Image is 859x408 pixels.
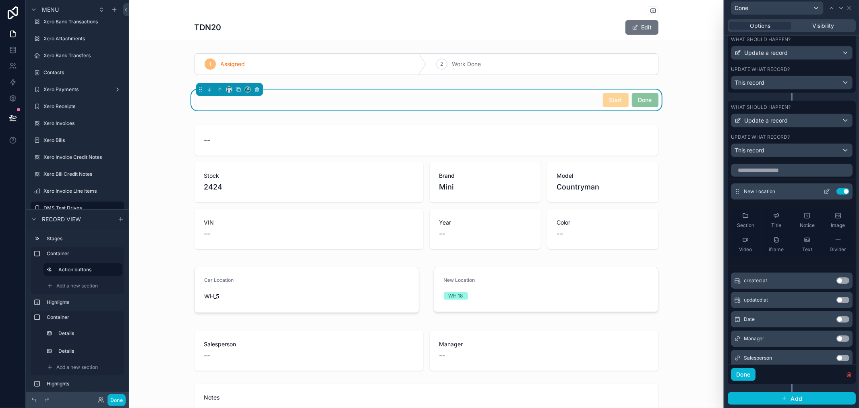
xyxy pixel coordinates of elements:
span: Manager [744,335,764,342]
button: Divider [824,233,853,256]
a: Xero Bank Transfers [31,49,124,62]
span: Update a record [744,49,788,57]
button: Done [731,1,824,15]
label: Xero Attachments [43,35,122,42]
button: Section [731,209,760,232]
span: Done [735,4,748,12]
span: Options [750,22,770,30]
span: Menu [42,6,59,14]
label: Xero Bank Transfers [43,52,122,59]
span: Salesperson [744,355,772,361]
button: Text [793,233,822,256]
label: Update what record? [731,134,790,140]
span: Visibility [813,22,834,30]
label: Xero Invoices [43,120,122,127]
h1: TDN20 [195,22,221,33]
a: Xero Invoices [31,117,124,130]
a: DMS Test Drives [31,202,124,214]
label: Xero Receipts [43,103,122,110]
a: Xero Bill Credit Notes [31,168,124,181]
label: Xero Payments [43,86,111,93]
span: Text [802,246,812,253]
label: Details [58,348,119,354]
span: updated at [744,297,768,303]
a: Xero Payments [31,83,124,96]
button: Add [728,392,856,405]
button: This record [731,144,853,157]
label: Update what record? [731,66,790,73]
span: Update a record [744,117,788,125]
button: This record [731,76,853,90]
label: Highlights [47,381,121,387]
span: Notice [800,222,815,229]
a: Contacts [31,66,124,79]
button: Done [731,368,756,381]
a: Xero Bank Transactions [31,15,124,28]
span: Image [831,222,845,229]
label: Xero Invoice Line Items [43,188,122,194]
span: Record view [42,215,81,223]
label: Action buttons [58,266,116,273]
label: Xero Bill Credit Notes [43,171,122,177]
a: Xero Bills [31,134,124,147]
div: scrollable content [26,229,129,392]
label: Container [47,250,121,257]
button: iframe [762,233,791,256]
span: Title [771,222,781,229]
button: Notice [793,209,822,232]
a: Xero Invoice Line Items [31,185,124,198]
label: Details [58,330,119,337]
span: iframe [769,246,784,253]
label: Highlights [47,299,121,306]
span: Add a new section [56,364,98,371]
span: created at [744,277,767,284]
button: Update a record [731,46,853,60]
label: What should happen? [731,104,791,110]
span: Divider [830,246,846,253]
a: Xero Receipts [31,100,124,113]
label: Stages [47,235,121,242]
label: Xero Invoice Credit Notes [43,154,122,160]
a: Xero Invoice Credit Notes [31,151,124,164]
span: This record [735,146,764,154]
label: Container [47,314,121,321]
button: Title [762,209,791,232]
label: Xero Bank Transactions [43,19,122,25]
a: Xero Attachments [31,32,124,45]
span: Video [739,246,752,253]
button: Done [108,394,126,406]
span: Date [744,316,755,323]
span: New Location [744,188,775,195]
button: Image [824,209,853,232]
label: DMS Test Drives [43,205,119,211]
button: Update a record [731,114,853,127]
button: Edit [625,20,658,35]
span: Add a new section [56,283,98,289]
label: What should happen? [731,36,791,43]
label: Xero Bills [43,137,122,144]
span: Add [791,395,802,402]
button: Video [731,233,760,256]
span: Section [737,222,754,229]
label: Contacts [43,69,122,76]
span: This record [735,79,764,87]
